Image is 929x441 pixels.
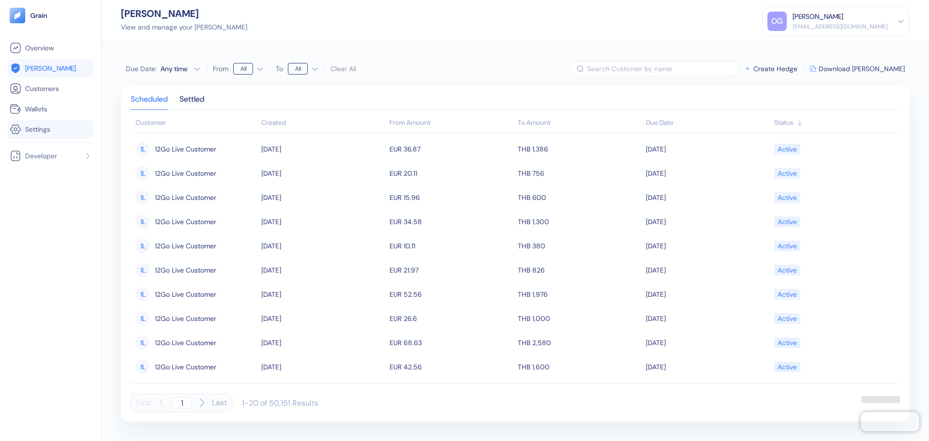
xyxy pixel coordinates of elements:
div: Sort ascending [261,118,385,128]
td: [DATE] [259,161,387,185]
span: 12Go Live Customer [155,165,216,182]
div: Active [778,286,797,303]
div: Active [778,262,797,278]
td: EUR 36.87 [387,137,515,161]
span: [PERSON_NAME] [25,63,76,73]
td: [DATE] [259,355,387,379]
td: THB 600 [515,185,644,210]
td: EUR 68.63 [387,331,515,355]
div: 1L [135,214,150,229]
a: Wallets [10,103,91,115]
td: EUR 34.58 [387,210,515,234]
td: EUR 15.96 [387,185,515,210]
a: Settings [10,123,91,135]
span: Settings [25,124,50,134]
td: [DATE] [259,210,387,234]
td: [DATE] [259,306,387,331]
div: 1L [135,166,150,181]
div: 1L [135,190,150,205]
span: Wallets [25,104,47,114]
td: [DATE] [644,137,772,161]
label: From [213,65,228,72]
div: 1L [135,360,150,374]
span: 12Go Live Customer [155,141,216,157]
button: From [233,61,264,76]
div: 1L [135,239,150,253]
td: [DATE] [259,234,387,258]
td: THB 1,386 [515,137,644,161]
div: Active [778,213,797,230]
div: 1L [135,287,150,302]
div: Sort ascending [774,118,895,128]
div: 1L [135,311,150,326]
span: Overview [25,43,54,53]
div: Active [778,165,797,182]
td: THB 1,300 [515,210,644,234]
div: [PERSON_NAME] [121,9,247,18]
td: THB 1,976 [515,282,644,306]
span: 12Go Live Customer [155,213,216,230]
div: 1L [135,142,150,156]
button: Download [PERSON_NAME] [809,65,905,72]
button: To [288,61,318,76]
td: THB 756 [515,161,644,185]
div: Active [778,141,797,157]
span: Create Hedge [753,65,797,72]
td: THB 826 [515,258,644,282]
td: THB 1,000 [515,306,644,331]
td: EUR 52.56 [387,282,515,306]
td: EUR 10.11 [387,234,515,258]
td: [DATE] [644,331,772,355]
td: THB 380 [515,234,644,258]
div: Settled [180,96,205,109]
div: Active [778,238,797,254]
button: Last [212,394,227,412]
div: Active [778,335,797,351]
td: EUR 42.56 [387,355,515,379]
td: [DATE] [644,282,772,306]
td: EUR 20.11 [387,161,515,185]
div: Scheduled [131,96,168,109]
td: [DATE] [644,185,772,210]
td: [DATE] [644,258,772,282]
td: THB 2,580 [515,331,644,355]
div: Any time [161,64,190,74]
span: Download [PERSON_NAME] [819,65,905,72]
button: Create Hedge [744,65,797,72]
label: To [276,65,283,72]
input: Search Customer by name [587,61,739,76]
a: [PERSON_NAME] [10,62,91,74]
td: THB 1,800 [515,379,644,403]
div: 1-20 of 50,151 Results [242,398,318,408]
span: Due Date : [126,64,157,74]
button: First [136,394,152,412]
div: OG [767,12,787,31]
a: Overview [10,42,91,54]
span: 12Go Live Customer [155,359,216,375]
span: Developer [25,151,57,161]
iframe: Chatra live chat [861,412,919,431]
td: THB 1,600 [515,355,644,379]
th: To Amount [515,114,644,133]
td: EUR 47.88 [387,379,515,403]
td: [DATE] [259,331,387,355]
span: 12Go Live Customer [155,310,216,327]
img: logo-tablet-V2.svg [10,8,25,23]
td: EUR 26.6 [387,306,515,331]
img: logo [30,12,48,19]
button: Due Date:Any time [126,64,201,74]
span: 12Go Live Customer [155,335,216,351]
td: [DATE] [259,379,387,403]
div: 1L [135,263,150,277]
td: [DATE] [644,210,772,234]
td: [DATE] [259,282,387,306]
div: Active [778,310,797,327]
div: [PERSON_NAME] [793,12,843,22]
span: 12Go Live Customer [155,286,216,303]
td: EUR 21.97 [387,258,515,282]
td: [DATE] [644,161,772,185]
td: [DATE] [644,306,772,331]
div: [EMAIL_ADDRESS][DOMAIN_NAME] [793,22,888,31]
td: [DATE] [644,234,772,258]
